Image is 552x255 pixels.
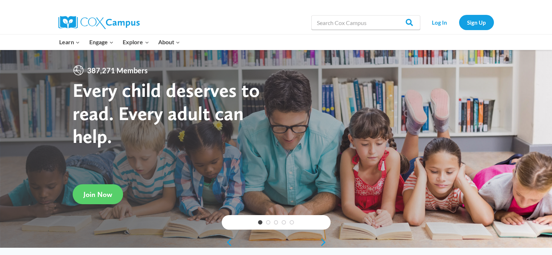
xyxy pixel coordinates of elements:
a: 5 [290,220,294,225]
nav: Secondary Navigation [424,15,494,30]
a: next [320,238,331,247]
strong: Every child deserves to read. Every adult can help. [73,78,260,148]
span: Join Now [83,190,112,199]
a: previous [222,238,233,247]
a: 2 [266,220,270,225]
img: Cox Campus [58,16,140,29]
a: Log In [424,15,455,30]
span: 387,271 Members [84,65,151,76]
input: Search Cox Campus [311,15,420,30]
a: Sign Up [459,15,494,30]
div: content slider buttons [222,235,331,250]
span: Explore [123,37,149,47]
a: 3 [274,220,278,225]
span: Engage [89,37,114,47]
a: 1 [258,220,262,225]
nav: Primary Navigation [55,34,185,50]
span: About [158,37,180,47]
span: Learn [59,37,80,47]
a: Join Now [73,184,123,204]
a: 4 [282,220,286,225]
